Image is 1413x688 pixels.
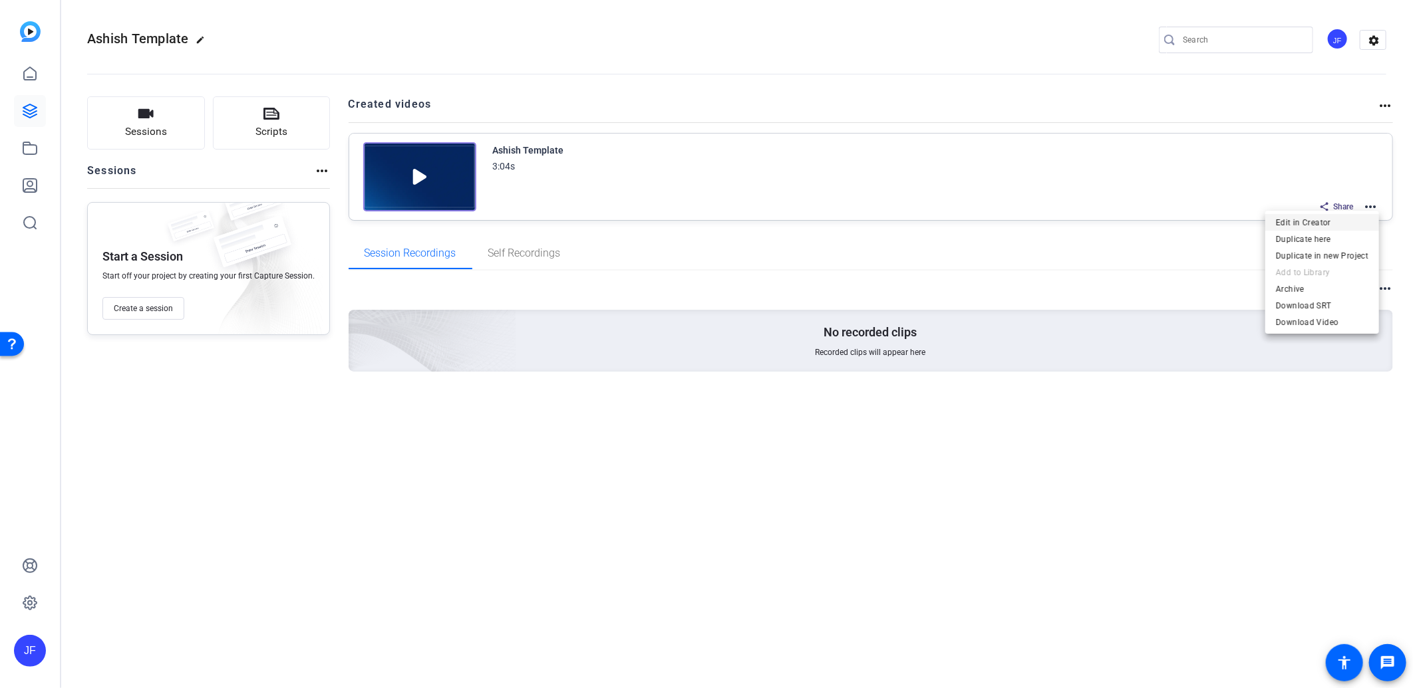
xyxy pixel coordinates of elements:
[1276,214,1368,230] span: Edit in Creator
[1276,314,1368,330] span: Download Video
[1276,247,1368,263] span: Duplicate in new Project
[1276,281,1368,296] span: Archive
[1276,297,1368,313] span: Download SRT
[1276,231,1368,247] span: Duplicate here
